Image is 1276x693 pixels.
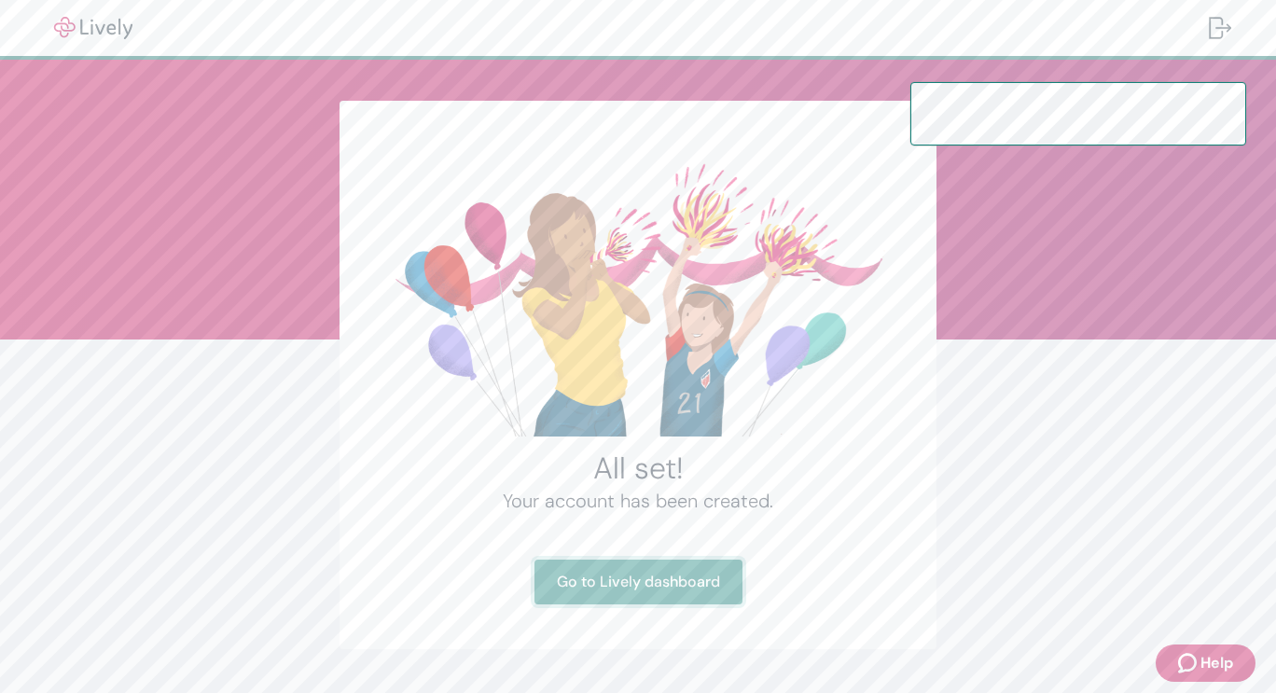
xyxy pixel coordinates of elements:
svg: Zendesk support icon [1178,652,1200,674]
button: Zendesk support iconHelp [1156,644,1255,682]
a: Go to Lively dashboard [534,560,742,604]
span: Help [1200,652,1233,674]
button: Log out [1194,6,1246,50]
h4: Your account has been created. [384,487,892,515]
h2: All set! [384,450,892,487]
img: Lively [41,17,146,39]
